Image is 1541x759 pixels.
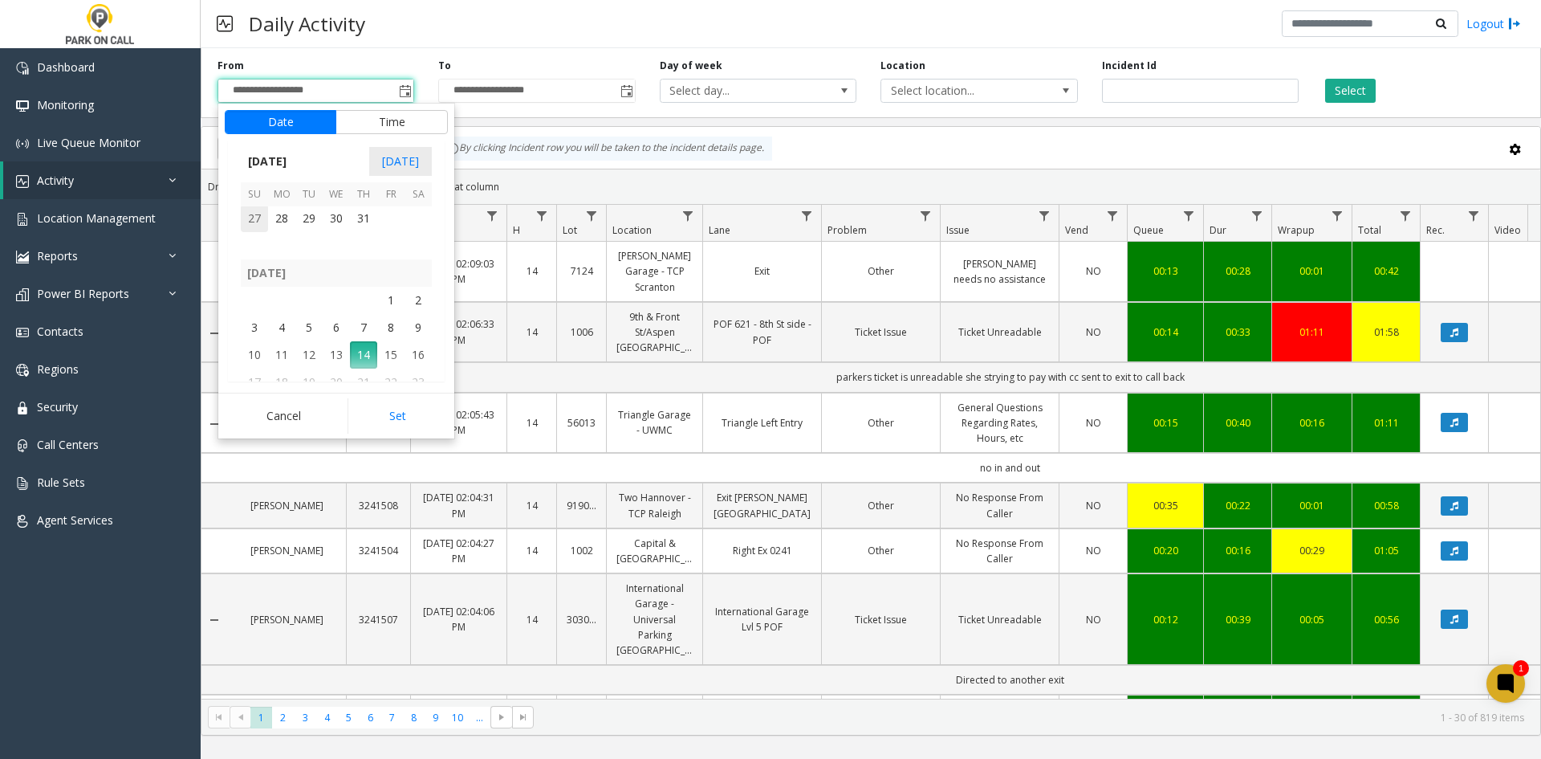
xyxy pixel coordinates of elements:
span: 14 [350,341,377,369]
span: Lot [563,223,577,237]
a: 00:16 [1282,415,1342,431]
label: From [218,59,244,73]
img: 'icon' [16,326,29,339]
a: 01:05 [1362,543,1410,558]
td: Wednesday, August 20, 2025 [323,369,350,396]
a: 00:35 [1137,498,1193,513]
td: Sunday, July 27, 2025 [241,205,268,232]
a: Date Filter Menu [482,205,503,226]
span: Go to the next page [495,711,508,724]
a: Location Filter Menu [677,205,699,226]
a: 14 [517,543,547,558]
a: [DATE] 02:04:06 PM [421,604,497,635]
span: 11 [268,341,295,369]
span: 13 [323,341,350,369]
label: Incident Id [1102,59,1157,73]
a: 919010 [567,498,596,513]
a: 1006 [567,324,596,340]
a: Ticket Unreadable [950,324,1049,340]
a: 00:16 [1214,543,1262,558]
span: Total [1358,223,1381,237]
img: 'icon' [16,251,29,263]
a: 00:15 [1137,415,1193,431]
a: 00:12 [1137,612,1193,627]
td: Saturday, August 9, 2025 [405,314,432,341]
button: Set [348,398,449,434]
a: 7124 [567,263,596,279]
span: Activity [37,173,74,188]
span: 23 [405,369,432,396]
a: Lot Filter Menu [581,205,603,226]
span: 7 [350,314,377,341]
td: Saturday, August 23, 2025 [405,369,432,396]
div: 01:58 [1362,324,1410,340]
a: [DATE] 02:06:33 PM [421,316,497,347]
img: 'icon' [16,515,29,528]
a: 01:11 [1362,415,1410,431]
img: 'icon' [16,62,29,75]
td: Thursday, July 31, 2025 [350,205,377,232]
img: 'icon' [16,213,29,226]
span: Monitoring [37,97,94,112]
span: Page 11 [469,707,490,728]
a: 56013 [567,415,596,431]
img: 'icon' [16,402,29,414]
span: NO [1086,613,1101,626]
span: Dur [1210,223,1226,237]
span: 19 [295,369,323,396]
a: 14 [517,415,547,431]
td: Tuesday, August 19, 2025 [295,369,323,396]
span: Lane [709,223,730,237]
a: 00:33 [1214,324,1262,340]
th: Su [241,182,268,207]
div: 00:56 [1362,612,1410,627]
th: Sa [405,182,432,207]
span: Page 9 [425,707,446,728]
a: [PERSON_NAME] needs no assistance [950,256,1049,287]
a: 14 [517,263,547,279]
td: Sunday, August 3, 2025 [241,314,268,341]
a: International Garage - Universal Parking [GEOGRAPHIC_DATA] [616,581,693,658]
a: [PERSON_NAME] [237,498,336,513]
td: Wednesday, July 30, 2025 [323,205,350,232]
span: Page 8 [403,707,425,728]
a: Triangle Garage - UWMC [616,407,693,438]
span: Page 7 [381,707,403,728]
span: Location Management [37,210,156,226]
td: Wednesday, August 6, 2025 [323,314,350,341]
th: [DATE] [241,259,432,287]
span: 15 [377,341,405,369]
span: [DATE] [369,147,432,176]
a: Right Ex 0241 [713,543,811,558]
a: 00:42 [1362,263,1410,279]
td: Friday, August 8, 2025 [377,314,405,341]
a: Capital & [GEOGRAPHIC_DATA] [616,536,693,566]
span: Page 5 [338,707,360,728]
span: Dashboard [37,59,95,75]
span: NO [1086,544,1101,557]
a: Dur Filter Menu [1246,205,1268,226]
a: Activity [3,161,201,199]
a: Two Hannover - TCP Raleigh [616,490,693,520]
div: 1 [1513,660,1529,676]
a: 00:29 [1282,543,1342,558]
a: 00:14 [1137,324,1193,340]
td: Thursday, August 14, 2025 [350,341,377,369]
span: 10 [241,341,268,369]
a: Exit [713,263,811,279]
a: 3241508 [356,498,400,513]
button: Time tab [335,110,448,134]
a: Ticket Issue [831,324,930,340]
a: [PERSON_NAME] [237,612,336,627]
td: Sunday, August 10, 2025 [241,341,268,369]
div: Data table [201,205,1540,699]
a: 14 [517,324,547,340]
label: To [438,59,451,73]
span: Agent Services [37,512,113,528]
a: 3241504 [356,543,400,558]
a: NO [1069,415,1117,431]
span: Wrapup [1278,223,1315,237]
